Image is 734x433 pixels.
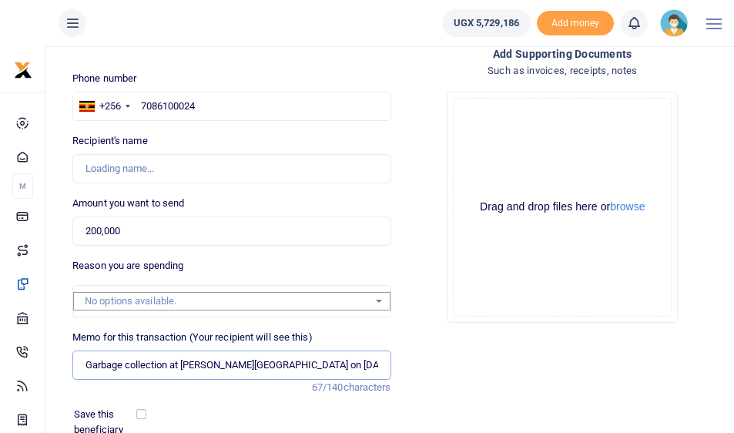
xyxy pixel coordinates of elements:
[404,45,722,62] h4: Add supporting Documents
[344,381,391,393] span: characters
[447,92,678,323] div: File Uploader
[72,154,390,183] input: Loading name...
[14,63,32,75] a: logo-small logo-large logo-large
[610,201,645,212] button: browse
[12,173,33,199] li: M
[85,294,367,309] div: No options available.
[436,9,537,37] li: Wallet ballance
[660,9,688,37] img: profile-user
[14,61,32,79] img: logo-small
[72,133,148,149] label: Recipient's name
[72,330,313,345] label: Memo for this transaction (Your recipient will see this)
[537,16,614,28] a: Add money
[99,99,121,114] div: +256
[72,92,390,121] input: Enter phone number
[454,200,671,214] div: Drag and drop files here or
[537,11,614,36] li: Toup your wallet
[404,62,722,79] h4: Such as invoices, receipts, notes
[73,92,135,120] div: Uganda: +256
[72,196,184,211] label: Amount you want to send
[72,351,390,380] input: Enter extra information
[454,15,519,31] span: UGX 5,729,186
[660,9,694,37] a: profile-user
[442,9,531,37] a: UGX 5,729,186
[72,71,136,86] label: Phone number
[72,258,183,274] label: Reason you are spending
[537,11,614,36] span: Add money
[72,216,390,246] input: UGX
[312,381,344,393] span: 67/140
